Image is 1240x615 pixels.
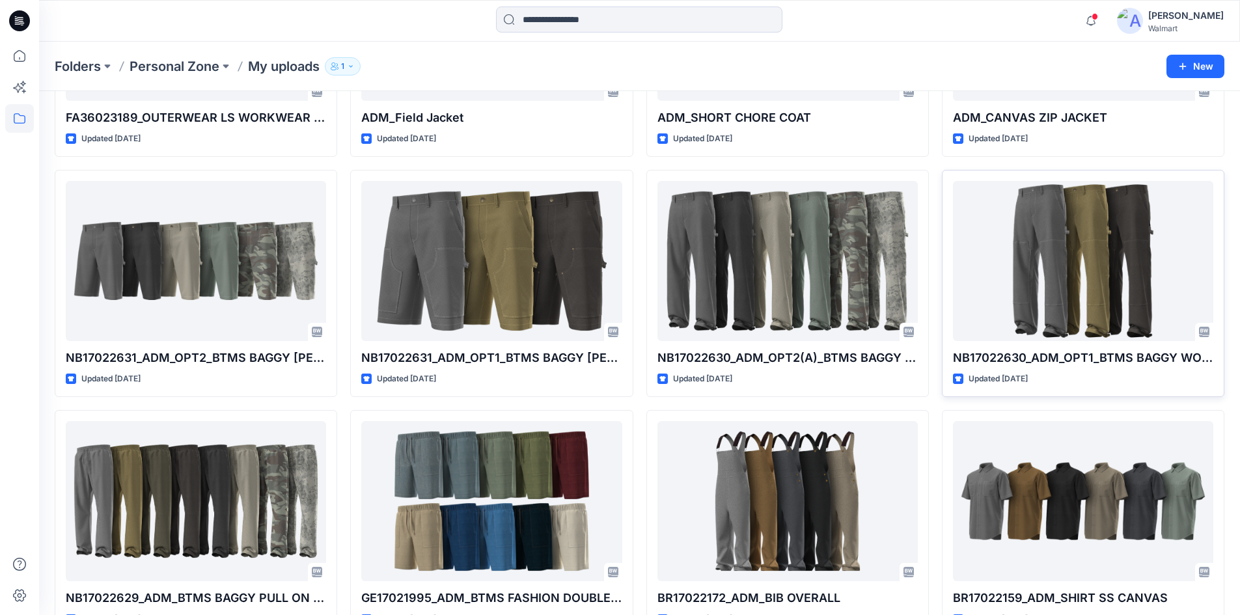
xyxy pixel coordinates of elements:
p: ADM_Field Jacket [361,109,622,127]
a: NB17022630_ADM_OPT1_BTMS BAGGY WORKWEAR PANT [953,181,1213,342]
p: Updated [DATE] [377,132,436,146]
p: Updated [DATE] [81,372,141,386]
a: GE17021995_ADM_BTMS FASHION DOUBLECLOTH SHORT [361,421,622,582]
p: Updated [DATE] [969,132,1028,146]
p: Updated [DATE] [673,132,732,146]
p: NB17022629_ADM_BTMS BAGGY PULL ON PANT [66,589,326,607]
p: FA36023189_OUTERWEAR LS WORKWEAR JKT_3D SIZE SET_REG [66,109,326,127]
p: My uploads [248,57,320,75]
button: New [1166,55,1224,78]
p: NB17022631_ADM_OPT2_BTMS BAGGY [PERSON_NAME] SHORT [66,349,326,367]
a: NB17022631_ADM_OPT2_BTMS BAGGY CARPENTER SHORT [66,181,326,342]
p: 1 [341,59,344,74]
p: ADM_CANVAS ZIP JACKET [953,109,1213,127]
a: BR17022159_ADM_SHIRT SS CANVAS [953,421,1213,582]
p: NB17022630_ADM_OPT1_BTMS BAGGY WORKWEAR PANT [953,349,1213,367]
a: Personal Zone [130,57,219,75]
p: NB17022631_ADM_OPT1_BTMS BAGGY [PERSON_NAME] SHORT [361,349,622,367]
p: BR17022172_ADM_BIB OVERALL [657,589,918,607]
a: BR17022172_ADM_BIB OVERALL [657,421,918,582]
img: avatar [1117,8,1143,34]
a: Folders [55,57,101,75]
p: Updated [DATE] [969,372,1028,386]
p: Updated [DATE] [673,372,732,386]
a: NB17022631_ADM_OPT1_BTMS BAGGY CARPENTER SHORT [361,181,622,342]
button: 1 [325,57,361,75]
p: GE17021995_ADM_BTMS FASHION DOUBLECLOTH SHORT [361,589,622,607]
p: BR17022159_ADM_SHIRT SS CANVAS [953,589,1213,607]
p: Updated [DATE] [377,372,436,386]
a: NB17022630_ADM_OPT2(A)_BTMS BAGGY WORKWEAR PANT [657,181,918,342]
p: ADM_SHORT CHORE COAT [657,109,918,127]
p: Updated [DATE] [81,132,141,146]
div: [PERSON_NAME] [1148,8,1224,23]
div: Walmart [1148,23,1224,33]
a: NB17022629_ADM_BTMS BAGGY PULL ON PANT [66,421,326,582]
p: NB17022630_ADM_OPT2(A)_BTMS BAGGY WORKWEAR PANT [657,349,918,367]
